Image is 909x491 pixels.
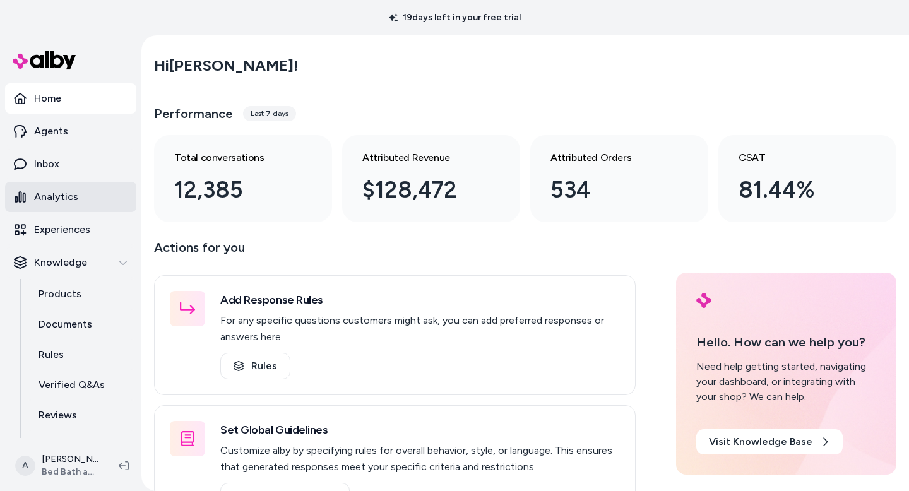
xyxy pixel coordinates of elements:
[34,91,61,106] p: Home
[220,291,620,309] h3: Add Response Rules
[39,347,64,362] p: Rules
[26,400,136,430] a: Reviews
[5,149,136,179] a: Inbox
[696,333,876,352] p: Hello. How can we help you?
[154,135,332,222] a: Total conversations 12,385
[26,309,136,340] a: Documents
[696,359,876,405] div: Need help getting started, navigating your dashboard, or integrating with your shop? We can help.
[26,370,136,400] a: Verified Q&As
[34,255,87,270] p: Knowledge
[5,182,136,212] a: Analytics
[718,135,896,222] a: CSAT 81.44%
[5,247,136,278] button: Knowledge
[696,293,711,308] img: alby Logo
[26,340,136,370] a: Rules
[381,11,528,24] p: 19 days left in your free trial
[550,150,668,165] h3: Attributed Orders
[39,287,81,302] p: Products
[15,456,35,476] span: A
[5,116,136,146] a: Agents
[42,466,98,478] span: Bed Bath and Beyond
[220,442,620,475] p: Customize alby by specifying rules for overall behavior, style, or language. This ensures that ge...
[34,189,78,204] p: Analytics
[220,353,290,379] a: Rules
[5,83,136,114] a: Home
[26,279,136,309] a: Products
[26,430,136,461] a: Survey Questions
[174,150,292,165] h3: Total conversations
[39,377,105,393] p: Verified Q&As
[154,105,233,122] h3: Performance
[13,51,76,69] img: alby Logo
[34,124,68,139] p: Agents
[739,173,856,207] div: 81.44%
[34,157,59,172] p: Inbox
[739,150,856,165] h3: CSAT
[39,317,92,332] p: Documents
[362,150,480,165] h3: Attributed Revenue
[342,135,520,222] a: Attributed Revenue $128,472
[8,446,109,486] button: A[PERSON_NAME]Bed Bath and Beyond
[39,408,77,423] p: Reviews
[550,173,668,207] div: 534
[174,173,292,207] div: 12,385
[154,56,298,75] h2: Hi [PERSON_NAME] !
[5,215,136,245] a: Experiences
[530,135,708,222] a: Attributed Orders 534
[34,222,90,237] p: Experiences
[220,312,620,345] p: For any specific questions customers might ask, you can add preferred responses or answers here.
[220,421,620,439] h3: Set Global Guidelines
[154,237,636,268] p: Actions for you
[696,429,843,454] a: Visit Knowledge Base
[362,173,480,207] div: $128,472
[42,453,98,466] p: [PERSON_NAME]
[243,106,296,121] div: Last 7 days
